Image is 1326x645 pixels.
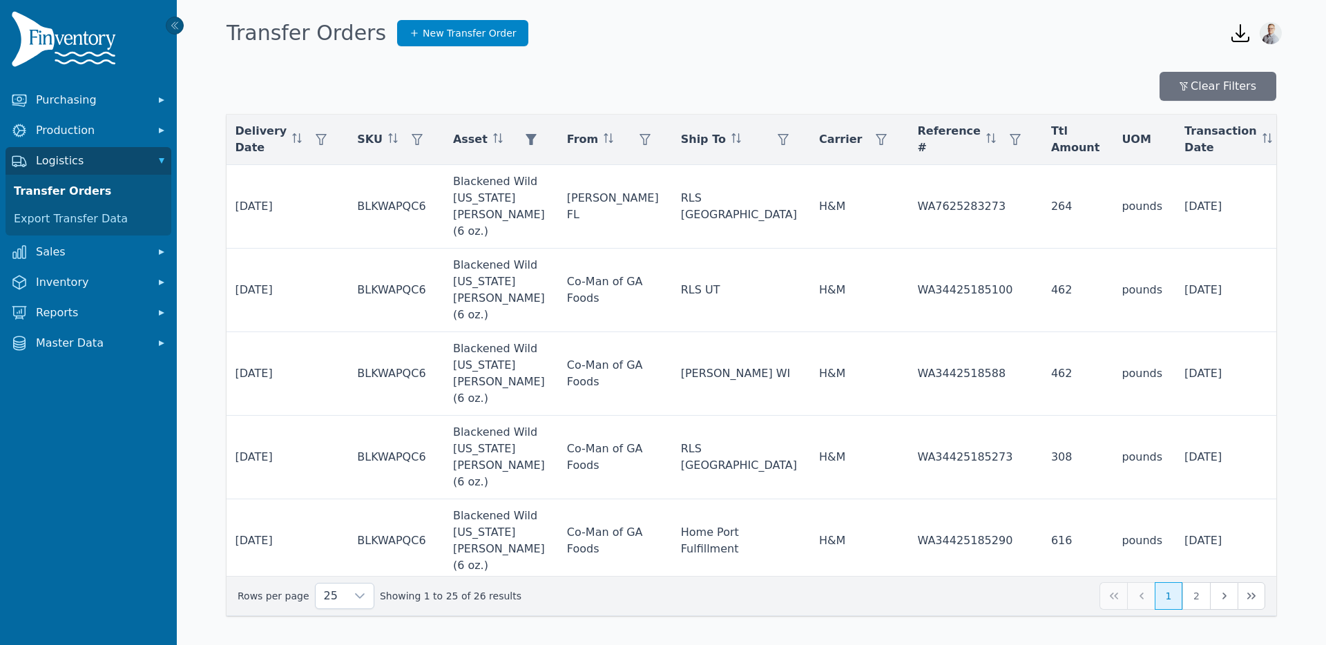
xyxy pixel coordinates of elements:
[1210,582,1238,610] button: Next Page
[6,238,171,266] button: Sales
[224,499,347,583] td: [DATE]
[556,165,670,249] td: [PERSON_NAME] FL
[670,332,808,416] td: [PERSON_NAME] WI
[1111,499,1173,583] td: pounds
[556,416,670,499] td: Co-Man of GA Foods
[1160,72,1276,101] button: Clear Filters
[808,499,907,583] td: H&M
[442,499,556,583] td: Blackened Wild [US_STATE] [PERSON_NAME] (6 oz.)
[808,416,907,499] td: H&M
[670,249,808,332] td: RLS UT
[670,499,808,583] td: Home Port Fulfillment
[556,249,670,332] td: Co-Man of GA Foods
[236,123,287,156] span: Delivery Date
[224,249,347,332] td: [DATE]
[453,131,488,148] span: Asset
[556,499,670,583] td: Co-Man of GA Foods
[567,131,598,148] span: From
[1122,131,1151,148] span: UOM
[36,122,146,139] span: Production
[917,123,980,156] span: Reference #
[1040,332,1111,416] td: 462
[397,20,528,46] a: New Transfer Order
[6,147,171,175] button: Logistics
[1260,22,1282,44] img: Joshua Benton
[442,249,556,332] td: Blackened Wild [US_STATE] [PERSON_NAME] (6 oz.)
[36,92,146,108] span: Purchasing
[1182,582,1210,610] button: Page 2
[808,165,907,249] td: H&M
[11,11,122,73] img: Finventory
[346,165,442,249] td: BLKWAPQC6
[6,86,171,114] button: Purchasing
[36,153,146,169] span: Logistics
[36,274,146,291] span: Inventory
[346,499,442,583] td: BLKWAPQC6
[1051,123,1099,156] span: Ttl Amount
[1111,416,1173,499] td: pounds
[1111,332,1173,416] td: pounds
[357,131,383,148] span: SKU
[36,305,146,321] span: Reports
[6,299,171,327] button: Reports
[556,332,670,416] td: Co-Man of GA Foods
[906,416,1039,499] td: WA34425185273
[1040,249,1111,332] td: 462
[808,332,907,416] td: H&M
[224,332,347,416] td: [DATE]
[442,165,556,249] td: Blackened Wild [US_STATE] [PERSON_NAME] (6 oz.)
[670,416,808,499] td: RLS [GEOGRAPHIC_DATA]
[36,335,146,352] span: Master Data
[906,165,1039,249] td: WA7625283273
[1111,249,1173,332] td: pounds
[8,205,169,233] a: Export Transfer Data
[442,416,556,499] td: Blackened Wild [US_STATE] [PERSON_NAME] (6 oz.)
[8,177,169,205] a: Transfer Orders
[1173,499,1316,583] td: [DATE]
[36,244,146,260] span: Sales
[346,332,442,416] td: BLKWAPQC6
[819,131,863,148] span: Carrier
[670,165,808,249] td: RLS [GEOGRAPHIC_DATA]
[1184,123,1257,156] span: Transaction Date
[1155,582,1182,610] button: Page 1
[346,249,442,332] td: BLKWAPQC6
[227,21,386,46] h1: Transfer Orders
[1173,332,1316,416] td: [DATE]
[906,332,1039,416] td: WA3442518588
[6,269,171,296] button: Inventory
[1173,165,1316,249] td: [DATE]
[1040,416,1111,499] td: 308
[423,26,517,40] span: New Transfer Order
[1040,499,1111,583] td: 616
[6,329,171,357] button: Master Data
[681,131,726,148] span: Ship To
[808,249,907,332] td: H&M
[6,117,171,144] button: Production
[346,416,442,499] td: BLKWAPQC6
[380,589,521,603] span: Showing 1 to 25 of 26 results
[906,249,1039,332] td: WA34425185100
[1040,165,1111,249] td: 264
[1173,416,1316,499] td: [DATE]
[316,584,346,608] span: Rows per page
[442,332,556,416] td: Blackened Wild [US_STATE] [PERSON_NAME] (6 oz.)
[1238,582,1265,610] button: Last Page
[224,416,347,499] td: [DATE]
[906,499,1039,583] td: WA34425185290
[224,165,347,249] td: [DATE]
[1111,165,1173,249] td: pounds
[1173,249,1316,332] td: [DATE]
